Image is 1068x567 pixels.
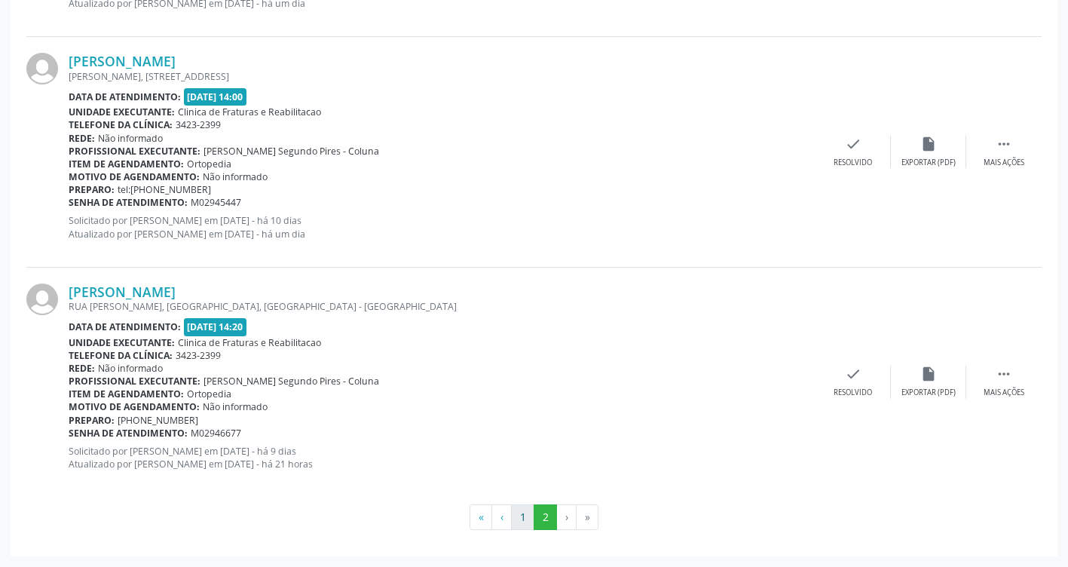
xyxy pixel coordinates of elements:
div: Exportar (PDF) [901,158,956,168]
ul: Pagination [26,504,1042,530]
i: insert_drive_file [920,366,937,382]
b: Item de agendamento: [69,158,184,170]
b: Item de agendamento: [69,388,184,400]
span: Não informado [98,132,163,145]
span: Clinica de Fraturas e Reabilitacao [178,106,321,118]
b: Unidade executante: [69,336,175,349]
b: Senha de atendimento: [69,196,188,209]
p: Solicitado por [PERSON_NAME] em [DATE] - há 9 dias Atualizado por [PERSON_NAME] em [DATE] - há 21... [69,445,816,470]
i:  [996,366,1012,382]
span: Não informado [203,170,268,183]
span: M02946677 [191,427,241,440]
button: Go to previous page [491,504,512,530]
button: Go to page 2 [534,504,557,530]
div: [PERSON_NAME], [STREET_ADDRESS] [69,70,816,83]
span: Clinica de Fraturas e Reabilitacao [178,336,321,349]
button: Go to first page [470,504,492,530]
a: [PERSON_NAME] [69,53,176,69]
div: Resolvido [834,158,872,168]
b: Rede: [69,132,95,145]
i: insert_drive_file [920,136,937,152]
a: [PERSON_NAME] [69,283,176,300]
b: Telefone da clínica: [69,118,173,131]
div: Mais ações [984,158,1024,168]
b: Profissional executante: [69,375,200,388]
div: Exportar (PDF) [901,388,956,398]
b: Data de atendimento: [69,90,181,103]
img: img [26,53,58,84]
b: Preparo: [69,414,115,427]
div: RUA [PERSON_NAME], [GEOGRAPHIC_DATA], [GEOGRAPHIC_DATA] - [GEOGRAPHIC_DATA] [69,300,816,313]
img: img [26,283,58,315]
b: Motivo de agendamento: [69,170,200,183]
b: Motivo de agendamento: [69,400,200,413]
span: Não informado [203,400,268,413]
b: Rede: [69,362,95,375]
b: Profissional executante: [69,145,200,158]
p: Solicitado por [PERSON_NAME] em [DATE] - há 10 dias Atualizado por [PERSON_NAME] em [DATE] - há u... [69,214,816,240]
b: Senha de atendimento: [69,427,188,440]
span: Não informado [98,362,163,375]
i: check [845,366,861,382]
span: [PHONE_NUMBER] [118,414,198,427]
i:  [996,136,1012,152]
i: check [845,136,861,152]
span: [PERSON_NAME] Segundo Pires - Coluna [204,375,379,388]
span: Ortopedia [187,158,231,170]
span: 3423-2399 [176,349,221,362]
span: [DATE] 14:00 [184,88,247,106]
span: [DATE] 14:20 [184,318,247,336]
span: [PERSON_NAME] Segundo Pires - Coluna [204,145,379,158]
button: Go to page 1 [511,504,534,530]
b: Unidade executante: [69,106,175,118]
b: Telefone da clínica: [69,349,173,362]
div: Mais ações [984,388,1024,398]
span: tel:[PHONE_NUMBER] [118,183,211,196]
div: Resolvido [834,388,872,398]
b: Data de atendimento: [69,320,181,333]
b: Preparo: [69,183,115,196]
span: Ortopedia [187,388,231,400]
span: 3423-2399 [176,118,221,131]
span: M02945447 [191,196,241,209]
